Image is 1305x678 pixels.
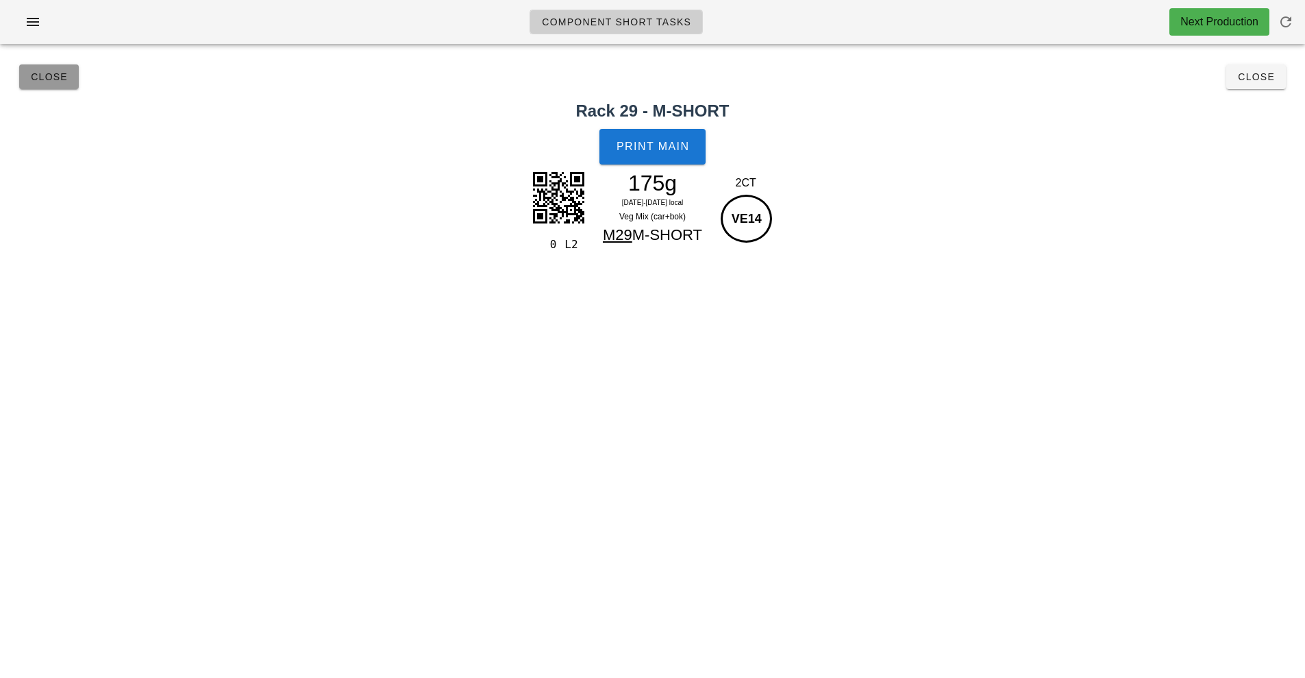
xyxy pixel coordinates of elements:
button: Close [1226,64,1286,89]
span: Close [30,71,68,82]
span: M-SHORT [632,226,702,243]
button: Close [19,64,79,89]
div: Veg Mix (car+bok) [593,210,712,223]
span: Close [1237,71,1275,82]
div: Next Production [1180,14,1258,30]
span: M29 [603,226,632,243]
button: Print Main [599,129,705,165]
span: [DATE]-[DATE] local [622,199,684,206]
h2: Rack 29 - M-SHORT [8,99,1297,123]
div: 2CT [717,175,774,191]
span: Component Short Tasks [541,16,691,27]
span: Print Main [616,141,690,153]
div: 175g [593,173,712,193]
div: 0 [531,236,559,254]
div: L2 [559,236,587,254]
img: kjY5gVe4hZBNiQ54hSP02IQRtYGNCXiClFALwtUkSAROSBG5qmQmZQjbp14QkgZtaZkKmkE36NSFJ4KaWmZApZJN+TUgSuKll... [524,163,593,232]
div: VE14 [721,195,772,243]
a: Component Short Tasks [530,10,703,34]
